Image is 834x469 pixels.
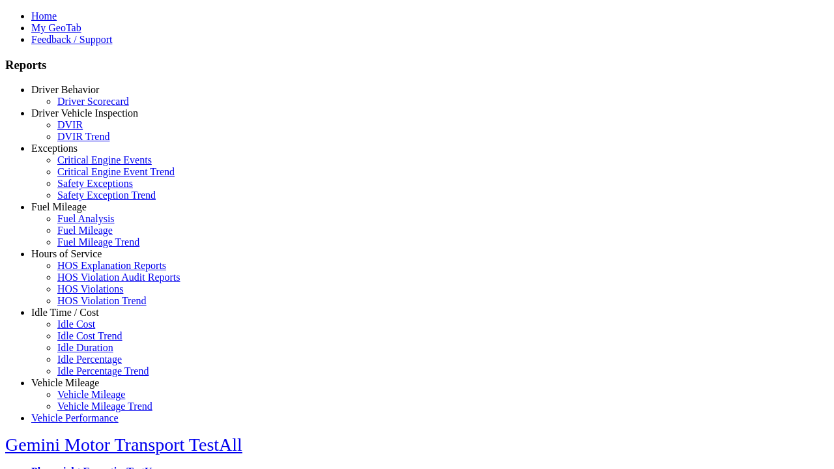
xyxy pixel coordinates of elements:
[31,107,138,119] a: Driver Vehicle Inspection
[57,190,156,201] a: Safety Exception Trend
[57,389,125,400] a: Vehicle Mileage
[5,58,829,72] h3: Reports
[57,283,123,294] a: HOS Violations
[57,272,180,283] a: HOS Violation Audit Reports
[57,295,147,306] a: HOS Violation Trend
[57,401,152,412] a: Vehicle Mileage Trend
[57,154,152,165] a: Critical Engine Events
[31,10,57,21] a: Home
[57,342,113,353] a: Idle Duration
[31,412,119,423] a: Vehicle Performance
[31,84,99,95] a: Driver Behavior
[31,22,81,33] a: My GeoTab
[57,330,122,341] a: Idle Cost Trend
[57,131,109,142] a: DVIR Trend
[31,143,78,154] a: Exceptions
[31,377,99,388] a: Vehicle Mileage
[57,365,149,377] a: Idle Percentage Trend
[31,201,87,212] a: Fuel Mileage
[57,260,166,271] a: HOS Explanation Reports
[31,307,99,318] a: Idle Time / Cost
[57,166,175,177] a: Critical Engine Event Trend
[57,225,113,236] a: Fuel Mileage
[57,96,129,107] a: Driver Scorecard
[31,248,102,259] a: Hours of Service
[57,119,83,130] a: DVIR
[57,178,133,189] a: Safety Exceptions
[57,319,95,330] a: Idle Cost
[5,434,242,455] a: Gemini Motor Transport TestAll
[31,34,112,45] a: Feedback / Support
[57,354,122,365] a: Idle Percentage
[57,236,139,248] a: Fuel Mileage Trend
[57,213,115,224] a: Fuel Analysis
